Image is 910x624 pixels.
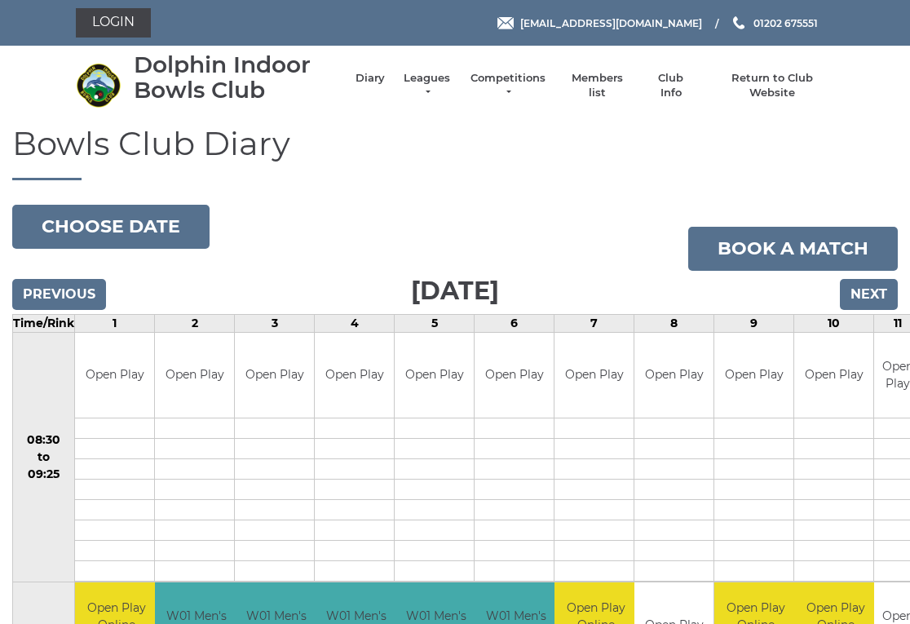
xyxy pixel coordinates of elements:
[134,52,339,103] div: Dolphin Indoor Bowls Club
[12,205,210,249] button: Choose date
[75,333,154,418] td: Open Play
[475,314,554,332] td: 6
[315,314,395,332] td: 4
[13,314,75,332] td: Time/Rink
[794,333,873,418] td: Open Play
[554,333,634,418] td: Open Play
[497,15,702,31] a: Email [EMAIL_ADDRESS][DOMAIN_NAME]
[563,71,630,100] a: Members list
[155,333,234,418] td: Open Play
[395,333,474,418] td: Open Play
[840,279,898,310] input: Next
[711,71,834,100] a: Return to Club Website
[733,16,744,29] img: Phone us
[469,71,547,100] a: Competitions
[688,227,898,271] a: Book a match
[12,126,898,180] h1: Bowls Club Diary
[395,314,475,332] td: 5
[647,71,695,100] a: Club Info
[554,314,634,332] td: 7
[235,333,314,418] td: Open Play
[235,314,315,332] td: 3
[76,63,121,108] img: Dolphin Indoor Bowls Club
[315,333,394,418] td: Open Play
[13,332,75,582] td: 08:30 to 09:25
[75,314,155,332] td: 1
[753,16,818,29] span: 01202 675551
[714,314,794,332] td: 9
[475,333,554,418] td: Open Play
[634,333,713,418] td: Open Play
[794,314,874,332] td: 10
[497,17,514,29] img: Email
[714,333,793,418] td: Open Play
[634,314,714,332] td: 8
[520,16,702,29] span: [EMAIL_ADDRESS][DOMAIN_NAME]
[155,314,235,332] td: 2
[401,71,453,100] a: Leagues
[76,8,151,38] a: Login
[731,15,818,31] a: Phone us 01202 675551
[12,279,106,310] input: Previous
[356,71,385,86] a: Diary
